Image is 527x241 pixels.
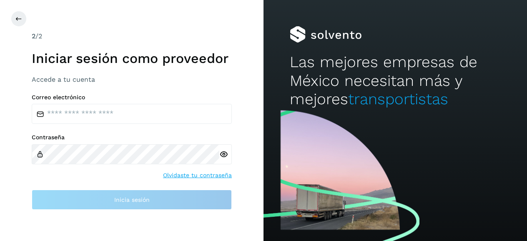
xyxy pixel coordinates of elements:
label: Contraseña [32,134,232,141]
h1: Iniciar sesión como proveedor [32,50,232,66]
label: Correo electrónico [32,94,232,101]
div: /2 [32,31,232,41]
span: Inicia sesión [114,197,150,203]
a: Olvidaste tu contraseña [163,171,232,180]
span: 2 [32,32,35,40]
h3: Accede a tu cuenta [32,75,232,83]
h2: Las mejores empresas de México necesitan más y mejores [290,53,501,108]
span: transportistas [348,90,448,108]
button: Inicia sesión [32,190,232,210]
